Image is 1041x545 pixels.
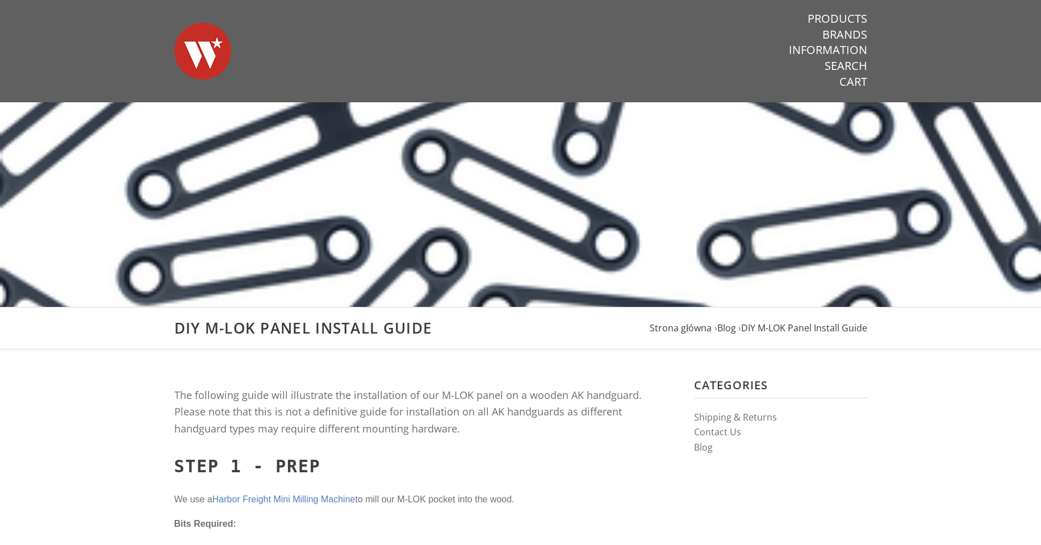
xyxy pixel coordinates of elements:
li: › [738,321,867,336]
a: DIY M-LOK Panel Install Guide [741,322,867,334]
img: Warsaw Wood Co. [174,11,231,91]
a: Information [789,43,867,57]
span: We use a to mill our M-LOK pocket into the wood. [174,494,515,504]
span: Bits Required: [174,519,236,529]
a: Blog [694,441,713,454]
a: Shipping & Returns [694,411,777,423]
a: Contact Us [694,426,741,438]
a: Brands [822,27,867,42]
a: Blog [717,322,736,334]
a: Products [808,11,867,26]
span: Step 1 - Prep [174,456,321,476]
a: Cart [839,74,867,89]
a: Search [825,59,867,73]
span: The following guide will illustrate the installation of our M-LOK panel on a wooden AK handguard.... [174,388,642,436]
h3: Categories [694,378,867,398]
a: Strona główna [650,322,712,334]
h1: DIY M-LOK Panel Install Guide [174,319,867,338]
li: › [714,321,736,336]
a: Harbor Freight Mini Milling Machine [212,494,356,504]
